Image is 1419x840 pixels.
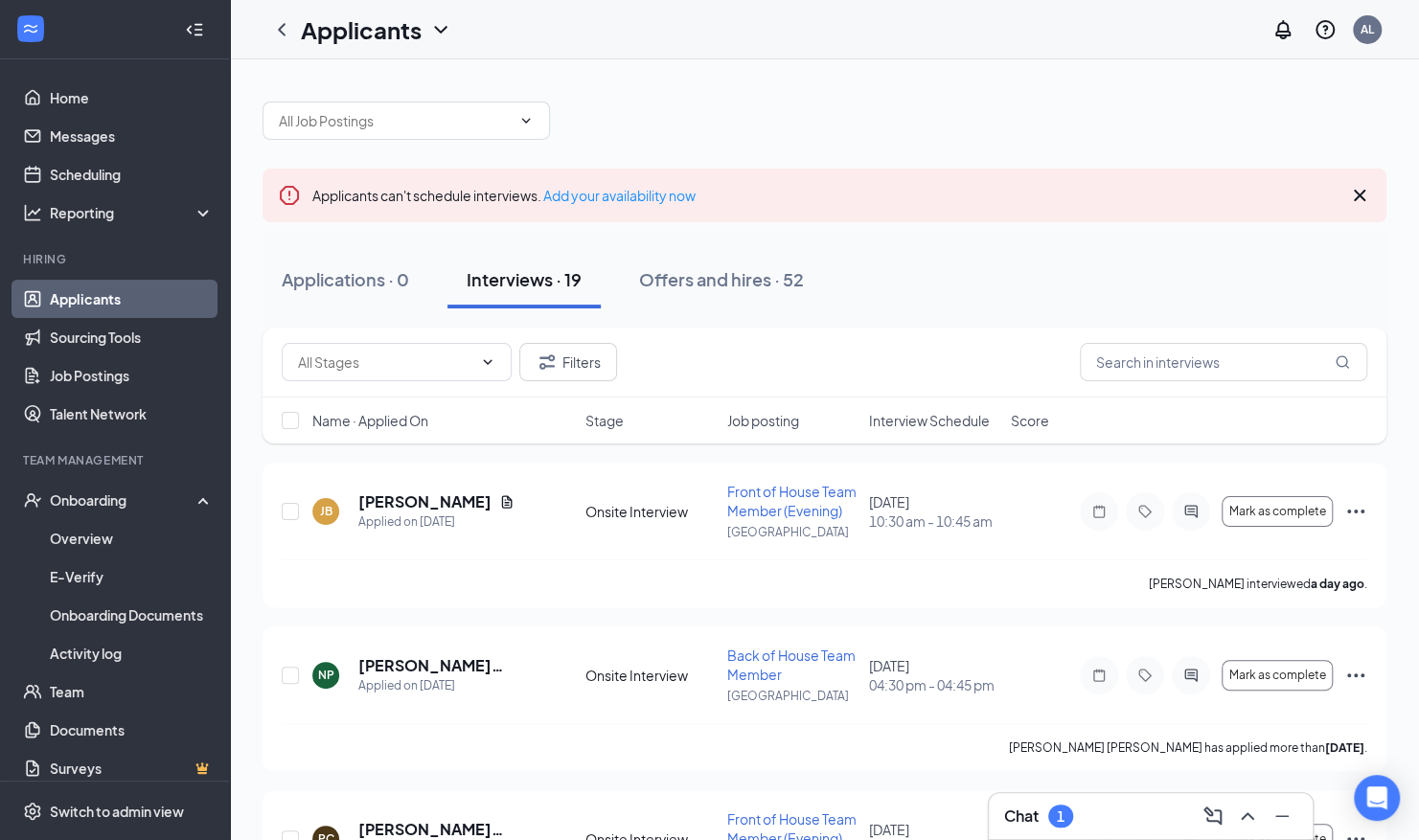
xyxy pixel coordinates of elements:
svg: ChevronDown [518,113,534,128]
svg: WorkstreamLogo [21,19,40,38]
svg: Filter [536,351,559,374]
svg: MagnifyingGlass [1335,354,1350,370]
div: Team Management [23,452,210,468]
svg: QuestionInfo [1314,18,1337,41]
svg: Analysis [23,203,42,222]
h5: [PERSON_NAME] [PERSON_NAME] [358,655,533,676]
svg: Ellipses [1344,664,1367,687]
div: Applied on [DATE] [358,676,533,695]
div: 1 [1057,808,1064,825]
span: Stage [584,411,623,430]
div: Offers and hires · 52 [639,267,804,291]
h5: [PERSON_NAME] [358,491,492,512]
a: E-Verify [50,557,214,596]
svg: UserCheck [23,490,42,510]
span: Mark as complete [1228,505,1325,518]
svg: Tag [1133,668,1156,683]
svg: ChevronUp [1236,805,1259,828]
input: Search in interviews [1080,343,1367,381]
div: NP [318,667,334,683]
a: Sourcing Tools [50,318,214,356]
div: Onsite Interview [584,502,715,521]
p: [GEOGRAPHIC_DATA] [727,688,858,704]
div: Reporting [50,203,215,222]
a: Activity log [50,634,214,672]
span: Applicants can't schedule interviews. [312,187,696,204]
span: 04:30 pm - 04:45 pm [869,675,999,694]
button: Mark as complete [1222,496,1333,527]
svg: ChevronDown [480,354,495,370]
a: Applicants [50,280,214,318]
input: All Job Postings [279,110,511,131]
button: ChevronUp [1232,801,1263,831]
b: [DATE] [1325,740,1364,755]
h5: [PERSON_NAME] [PERSON_NAME] [358,819,533,840]
svg: Minimize [1270,805,1293,828]
div: Onboarding [50,490,197,510]
button: Minimize [1267,801,1297,831]
svg: ActiveChat [1179,504,1202,519]
a: Add your availability now [543,187,696,204]
h1: Applicants [301,13,422,46]
div: [DATE] [869,492,999,531]
svg: ChevronLeft [270,18,293,41]
button: Filter Filters [519,343,617,381]
p: [PERSON_NAME] [PERSON_NAME] has applied more than . [1009,739,1367,756]
b: a day ago [1311,577,1364,591]
button: Mark as complete [1222,660,1333,691]
span: Back of House Team Member [727,647,856,683]
span: 10:30 am - 10:45 am [869,511,999,531]
input: All Stages [298,352,472,373]
svg: ComposeMessage [1202,805,1224,828]
a: Team [50,672,214,711]
div: Hiring [23,251,210,267]
div: Switch to admin view [50,802,184,821]
span: Interview Schedule [869,411,990,430]
div: Applied on [DATE] [358,512,515,532]
svg: Settings [23,802,42,821]
svg: Document [499,494,515,510]
div: Interviews · 19 [467,267,582,291]
span: Name · Applied On [312,411,428,430]
a: Documents [50,711,214,749]
div: Applications · 0 [282,267,409,291]
div: AL [1361,21,1374,37]
span: Score [1011,411,1049,430]
a: SurveysCrown [50,749,214,787]
div: Open Intercom Messenger [1354,775,1400,821]
svg: Notifications [1271,18,1294,41]
a: Home [50,79,214,117]
span: Job posting [727,411,799,430]
a: Talent Network [50,395,214,433]
a: Overview [50,519,214,557]
div: [DATE] [869,656,999,694]
svg: Cross [1348,184,1371,207]
svg: Note [1087,504,1110,519]
svg: Error [278,184,301,207]
a: Scheduling [50,155,214,193]
button: ComposeMessage [1198,801,1228,831]
div: Onsite Interview [584,666,715,685]
svg: ChevronDown [429,18,452,41]
svg: ActiveChat [1179,668,1202,683]
svg: Collapse [185,20,204,39]
div: JB [320,503,332,519]
a: Onboarding Documents [50,596,214,634]
span: Mark as complete [1228,669,1325,682]
p: [PERSON_NAME] interviewed . [1149,576,1367,592]
svg: Tag [1133,504,1156,519]
svg: Ellipses [1344,500,1367,523]
svg: Note [1087,668,1110,683]
h3: Chat [1004,806,1039,827]
p: [GEOGRAPHIC_DATA] [727,524,858,540]
a: Messages [50,117,214,155]
span: Front of House Team Member (Evening) [727,483,857,519]
a: Job Postings [50,356,214,395]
